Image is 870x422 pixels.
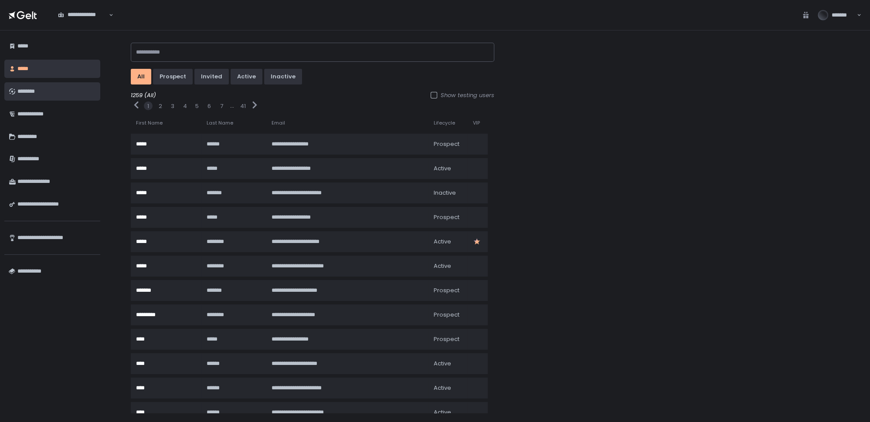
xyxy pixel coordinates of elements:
[131,69,151,84] button: All
[58,19,108,27] input: Search for option
[434,165,451,172] span: active
[153,69,193,84] button: prospect
[171,102,174,110] button: 3
[131,91,494,99] div: 1259 (All)
[230,102,234,110] div: ...
[434,120,455,126] span: Lifecycle
[201,73,222,81] div: invited
[231,69,262,84] button: active
[271,73,296,81] div: inactive
[207,102,211,110] button: 6
[237,73,256,81] div: active
[434,262,451,270] span: active
[137,73,145,81] div: All
[183,102,187,110] button: 4
[434,140,459,148] span: prospect
[434,189,456,197] span: inactive
[434,311,459,319] span: prospect
[195,102,199,110] button: 5
[159,102,162,110] button: 2
[147,102,149,110] button: 1
[434,213,459,221] span: prospect
[434,408,451,416] span: active
[434,287,459,294] span: prospect
[434,238,451,246] span: active
[52,6,113,24] div: Search for option
[240,102,246,110] button: 41
[434,335,459,343] span: prospect
[194,69,229,84] button: invited
[473,120,480,126] span: VIP
[272,120,285,126] span: Email
[434,384,451,392] span: active
[207,120,233,126] span: Last Name
[434,360,451,368] span: active
[264,69,302,84] button: inactive
[220,102,223,110] button: 7
[136,120,163,126] span: First Name
[160,73,186,81] div: prospect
